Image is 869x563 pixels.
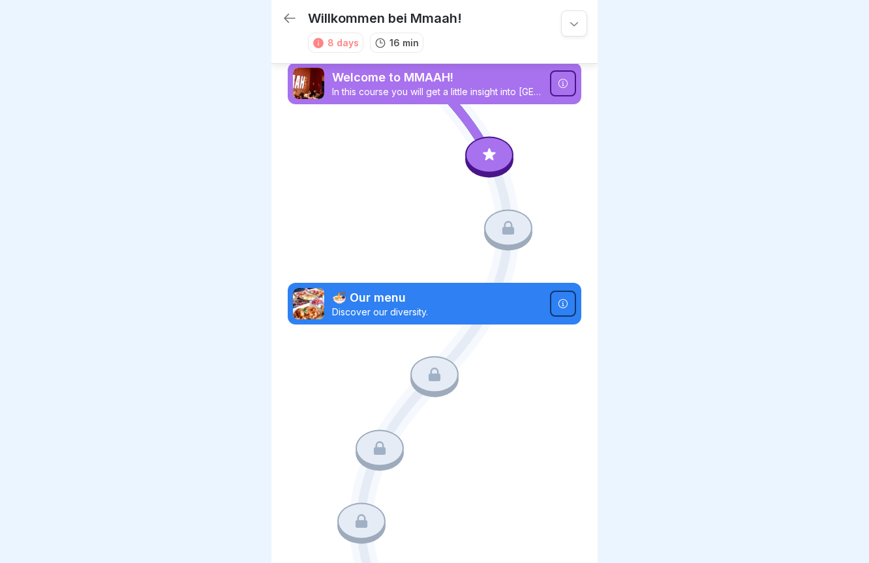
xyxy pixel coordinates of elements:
[332,86,542,98] p: In this course you will get a little insight into [GEOGRAPHIC_DATA].
[332,69,542,86] p: Welcome to MMAAH!
[308,10,462,26] p: Willkommen bei Mmaah!
[293,288,324,319] img: s6jay3gpr6i6yrkbluxfple0.png
[328,36,359,50] div: 8 days
[332,289,542,306] p: 🍜 Our menu
[332,306,542,318] p: Discover our diversity.
[389,36,419,50] p: 16 min
[293,68,324,99] img: qc2dcwpcvdaj3jygjsmu5brv.png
